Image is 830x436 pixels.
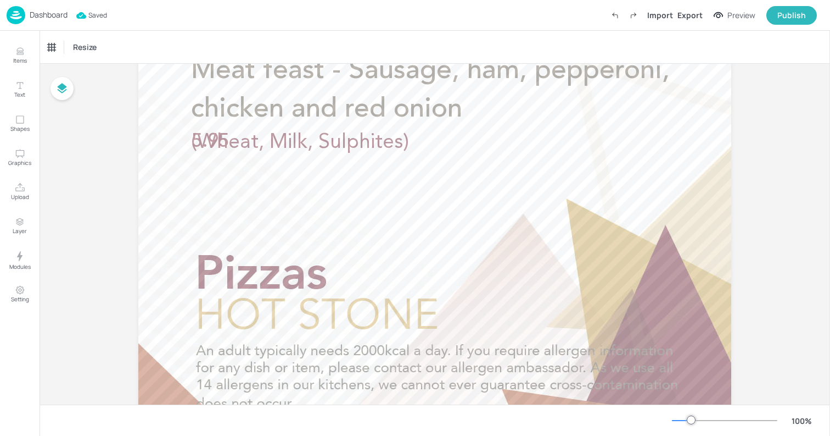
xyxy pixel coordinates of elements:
div: Import [647,9,673,21]
span: (Wheat, Milk, Sulphites) [191,133,409,153]
button: Preview [707,7,762,24]
label: Redo (Ctrl + Y) [624,6,643,25]
button: Publish [766,6,817,25]
div: 100 % [788,415,815,427]
div: Preview [727,9,755,21]
img: logo-86c26b7e.jpg [7,6,25,24]
span: Resize [71,41,99,53]
div: Export [677,9,703,21]
div: Publish [777,9,806,21]
span: Saved [76,10,107,21]
span: Meat feast - Sausage, ham, pepperoni, chicken and red onion [191,57,670,123]
p: Dashboard [30,11,68,19]
label: Undo (Ctrl + Z) [605,6,624,25]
